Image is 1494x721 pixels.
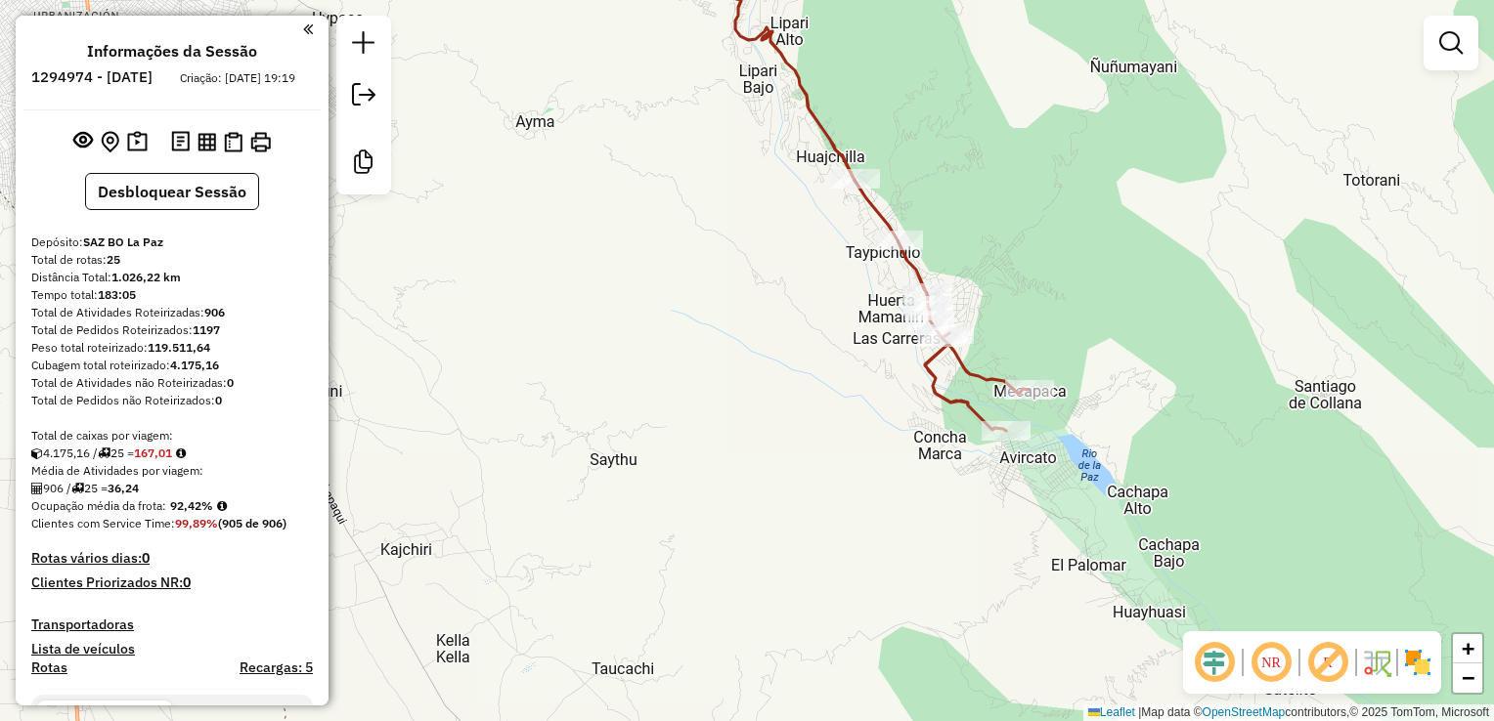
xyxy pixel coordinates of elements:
strong: 183:05 [98,287,136,302]
h4: Clientes Priorizados NR: [31,574,313,591]
span: + [1462,636,1474,660]
a: Rotas [31,659,67,676]
div: Média de Atividades por viagem: [31,462,313,480]
span: Exibir rótulo [1304,639,1351,686]
a: Leaflet [1088,705,1135,719]
strong: 1.026,22 km [111,270,181,284]
span: − [1462,665,1474,690]
div: Depósito: [31,233,313,251]
a: OpenStreetMap [1203,705,1286,719]
strong: 906 [204,305,225,319]
strong: 99,89% [175,516,218,530]
i: Total de Atividades [31,483,43,494]
a: Zoom out [1453,663,1482,693]
div: Total de Pedidos não Roteirizados: [31,392,313,409]
strong: 25 [107,252,120,267]
button: Centralizar mapa no depósito ou ponto de apoio [97,127,123,157]
div: Total de Pedidos Roteirizados: [31,321,313,339]
div: Distância Total: [31,269,313,286]
div: Cubagem total roteirizado: [31,357,313,374]
em: Média calculada utilizando a maior ocupação (%Peso ou %Cubagem) de cada rota da sessão. Rotas cro... [217,500,227,512]
strong: 36,24 [108,481,139,495]
strong: 0 [183,573,191,591]
i: Total de rotas [98,447,110,459]
span: Ocultar NR [1248,639,1295,686]
strong: 167,01 [134,445,172,460]
i: Meta Caixas/viagem: 203,23 Diferença: -36,22 [176,447,186,459]
h4: Lista de veículos [31,641,313,657]
div: Total de caixas por viagem: [31,427,313,445]
h4: Recargas: 5 [240,659,313,676]
span: Ocupação média da frota: [31,498,166,513]
button: Visualizar Romaneio [220,128,246,156]
i: Total de rotas [71,483,84,494]
button: Exibir sessão original [69,126,97,157]
strong: 0 [215,393,222,407]
span: Clientes com Service Time: [31,516,175,530]
strong: SAZ BO La Paz [83,234,163,249]
strong: (905 de 906) [218,516,286,530]
button: Imprimir Rotas [246,128,275,156]
span: Ocultar deslocamento [1191,639,1238,686]
strong: 92,42% [170,498,213,513]
div: Total de Atividades Roteirizadas: [31,304,313,321]
h6: 1294974 - [DATE] [31,68,153,86]
button: Visualizar relatório de Roteirização [194,128,220,154]
div: Map data © contributors,© 2025 TomTom, Microsoft [1083,704,1494,721]
div: Peso total roteirizado: [31,339,313,357]
a: Clique aqui para minimizar o painel [303,18,313,40]
a: Exibir filtros [1431,23,1471,63]
button: Logs desbloquear sessão [167,127,194,157]
h4: Transportadoras [31,616,313,633]
a: Criar modelo [344,143,383,187]
img: Exibir/Ocultar setores [1402,647,1433,678]
div: Criação: [DATE] 19:19 [172,69,303,87]
strong: 4.175,16 [170,358,219,372]
a: Zoom in [1453,634,1482,663]
h4: Informações da Sessão [87,42,257,61]
img: Fluxo de ruas [1361,647,1392,678]
strong: 1197 [193,322,220,337]
i: Cubagem total roteirizado [31,447,43,459]
button: Desbloquear Sessão [85,173,259,210]
div: Total de Atividades não Roteirizadas: [31,374,313,392]
strong: 119.511,64 [148,340,210,355]
div: 906 / 25 = [31,480,313,497]
strong: 0 [227,375,234,390]
span: | [1138,705,1141,719]
strong: 0 [142,549,150,567]
div: Tempo total: [31,286,313,304]
div: Total de rotas: [31,251,313,269]
button: Painel de Sugestão [123,127,152,157]
div: 4.175,16 / 25 = [31,445,313,462]
h4: Rotas vários dias: [31,550,313,567]
a: Exportar sessão [344,75,383,119]
a: Nova sessão e pesquisa [344,23,383,67]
